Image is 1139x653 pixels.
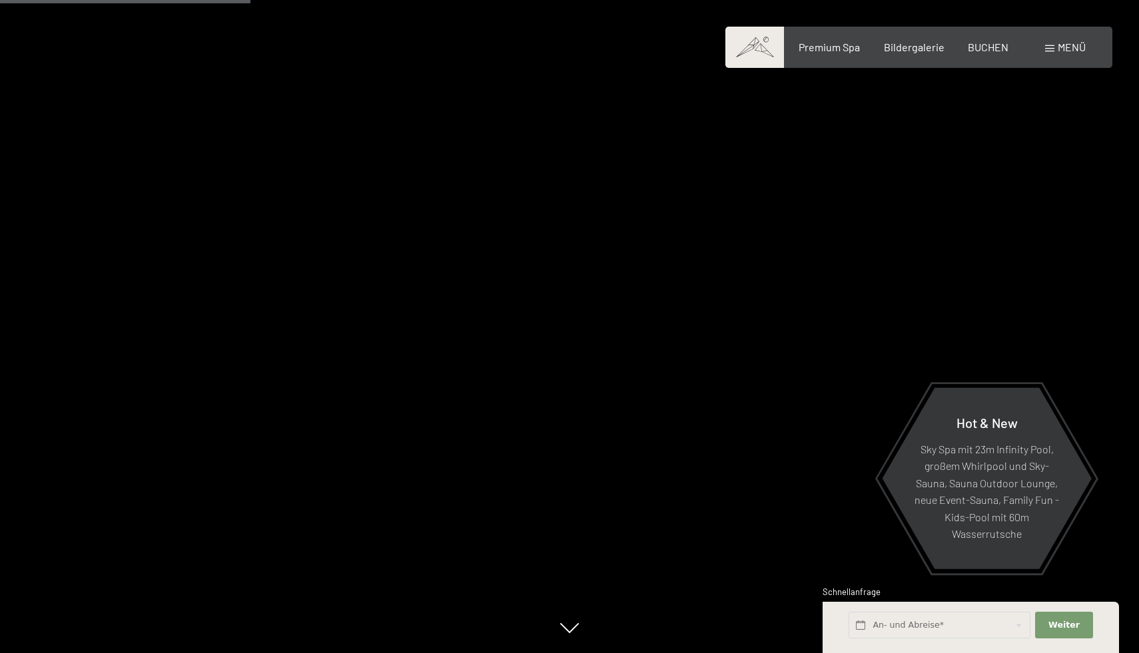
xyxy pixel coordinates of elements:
span: Menü [1058,41,1086,53]
span: Hot & New [956,414,1018,430]
a: Bildergalerie [884,41,945,53]
a: Hot & New Sky Spa mit 23m Infinity Pool, großem Whirlpool und Sky-Sauna, Sauna Outdoor Lounge, ne... [881,387,1092,570]
span: Weiter [1048,619,1080,631]
a: Premium Spa [799,41,860,53]
a: BUCHEN [968,41,1008,53]
span: Schnellanfrage [823,586,881,597]
button: Weiter [1035,612,1092,639]
p: Sky Spa mit 23m Infinity Pool, großem Whirlpool und Sky-Sauna, Sauna Outdoor Lounge, neue Event-S... [915,440,1059,543]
